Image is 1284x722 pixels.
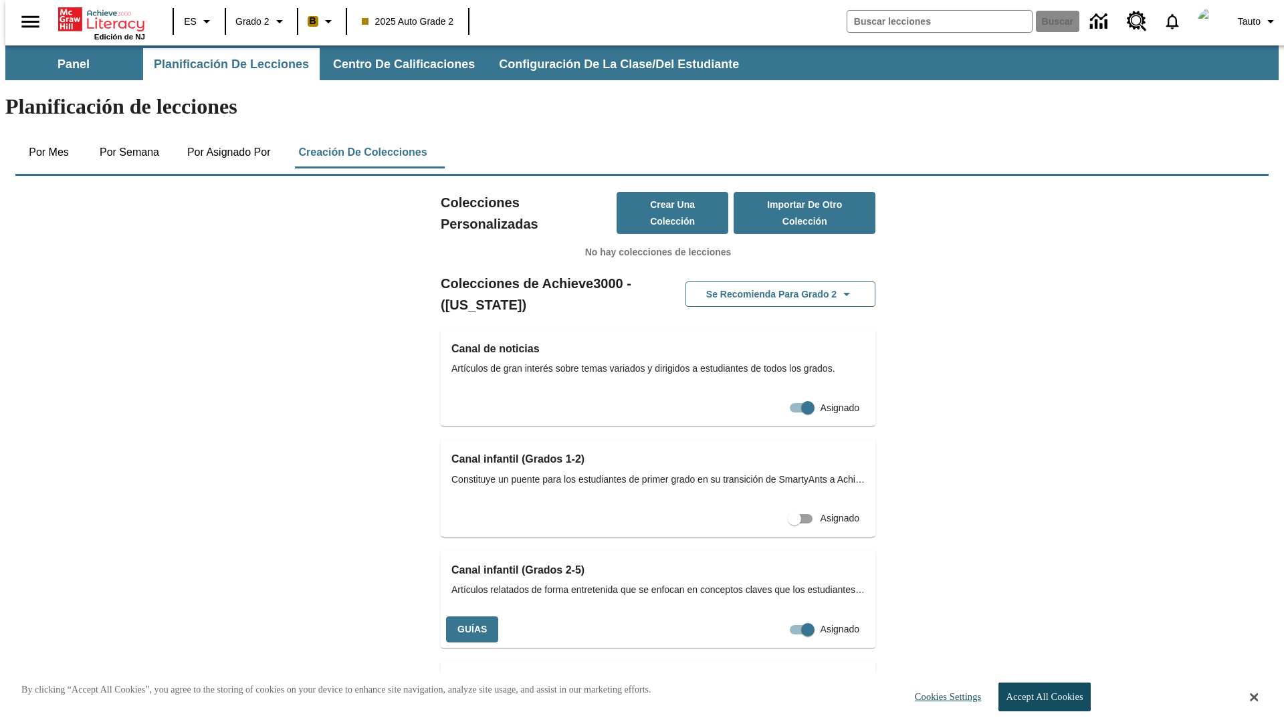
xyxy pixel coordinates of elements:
[685,281,875,308] button: Se recomienda para Grado 2
[154,57,309,72] span: Planificación de lecciones
[441,245,875,259] p: No hay colecciones de lecciones
[322,48,486,80] button: Centro de calificaciones
[288,136,437,168] button: Creación de colecciones
[89,136,170,168] button: Por semana
[499,57,739,72] span: Configuración de la clase/del estudiante
[235,15,270,29] span: Grado 2
[5,45,1279,80] div: Subbarra de navegación
[441,192,617,235] h2: Colecciones Personalizadas
[446,616,498,642] button: Guías
[178,9,221,33] button: Lenguaje: ES, Selecciona un idioma
[617,192,729,234] button: Crear una colección
[143,48,320,80] button: Planificación de lecciones
[1250,691,1258,703] button: Close
[310,13,316,29] span: B
[451,561,865,580] h3: Canal infantil (Grados 2-5)
[362,15,454,29] span: 2025 Auto Grade 2
[451,340,865,358] h3: Canal de noticias
[184,15,197,29] span: ES
[15,136,82,168] button: Por mes
[441,273,658,316] h2: Colecciones de Achieve3000 - ([US_STATE])
[11,2,50,41] button: Abrir el menú lateral
[451,473,865,487] span: Constituye un puente para los estudiantes de primer grado en su transición de SmartyAnts a Achiev...
[333,57,475,72] span: Centro de calificaciones
[7,48,140,80] button: Panel
[451,583,865,597] span: Artículos relatados de forma entretenida que se enfocan en conceptos claves que los estudiantes a...
[998,683,1090,711] button: Accept All Cookies
[1082,3,1119,40] a: Centro de información
[230,9,293,33] button: Grado: Grado 2, Elige un grado
[1190,4,1233,39] button: Escoja un nuevo avatar
[1238,15,1261,29] span: Tauto
[1198,8,1224,35] img: avatar image
[94,33,145,41] span: Edición de NJ
[177,136,282,168] button: Por asignado por
[5,94,1279,119] h1: Planificación de lecciones
[821,511,859,525] span: Asignado
[451,450,865,469] h3: Canal infantil (Grados 1-2)
[1119,3,1155,39] a: Centro de recursos, Se abrirá en una pestaña nueva.
[451,672,865,691] h3: Ficción (Grados 1-12)
[734,192,875,234] button: Importar de otro Colección
[451,362,865,376] span: Artículos de gran interés sobre temas variados y dirigidos a estudiantes de todos los grados.
[903,683,986,711] button: Cookies Settings
[58,57,90,72] span: Panel
[1155,4,1190,39] a: Notificaciones
[21,683,651,697] p: By clicking “Accept All Cookies”, you agree to the storing of cookies on your device to enhance s...
[821,401,859,415] span: Asignado
[847,11,1032,32] input: Buscar campo
[58,5,145,41] div: Portada
[302,9,342,33] button: Boost El color de la clase es anaranjado claro. Cambiar el color de la clase.
[5,48,751,80] div: Subbarra de navegación
[1233,9,1284,33] button: Perfil/Configuración
[821,622,859,636] span: Asignado
[488,48,750,80] button: Configuración de la clase/del estudiante
[58,6,145,33] a: Portada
